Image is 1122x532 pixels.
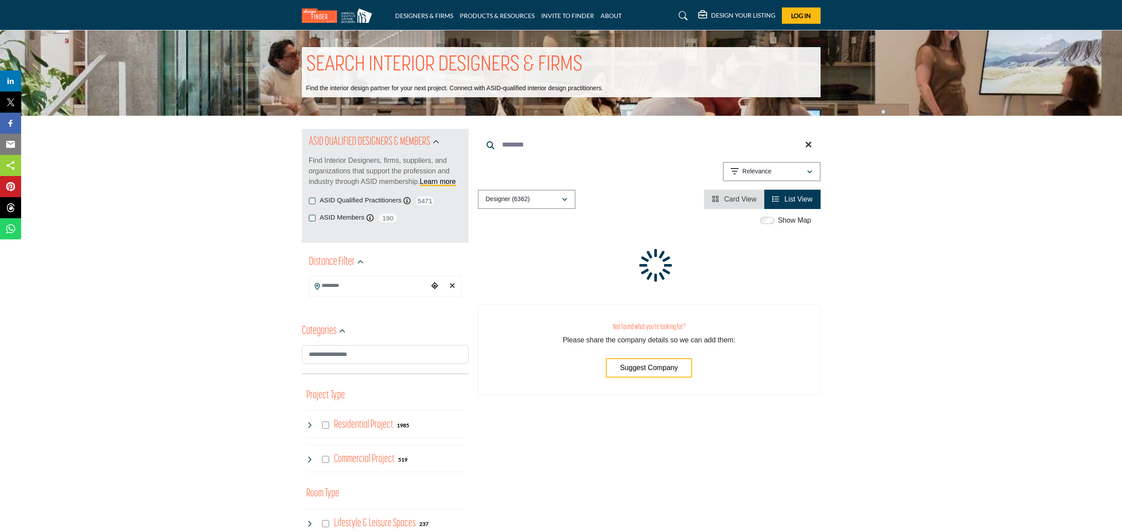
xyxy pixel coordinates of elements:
a: INVITE TO FINDER [541,12,594,19]
a: Search [670,9,693,23]
div: 237 Results For Lifestyle & Leisure Spaces [419,520,429,528]
h4: Residential Project: Types of projects range from simple residential renovations to highly comple... [334,417,393,433]
h1: SEARCH INTERIOR DESIGNERS & FIRMS [306,51,583,79]
li: Card View [704,190,764,209]
p: Find Interior Designers, firms, suppliers, and organizations that support the profession and indu... [309,155,462,187]
b: 1985 [397,422,409,429]
span: Suggest Company [620,364,678,371]
span: 5471 [415,195,435,206]
button: Project Type [306,387,345,404]
a: Learn more [420,178,456,185]
a: View Card [712,195,756,203]
h2: Categories [302,323,337,339]
span: 190 [378,213,398,224]
img: Site Logo [302,8,377,23]
input: Select Commercial Project checkbox [322,456,329,463]
b: 519 [398,457,407,463]
span: Please share the company details so we can add them: [563,336,735,344]
span: Log In [791,12,811,19]
h2: Distance Filter [309,254,355,270]
p: Designer (6362) [486,195,530,204]
h5: DESIGN YOUR LISTING [711,11,775,19]
button: Relevance [723,162,821,181]
input: Search Location [309,277,428,294]
b: 237 [419,521,429,527]
div: DESIGN YOUR LISTING [698,11,775,21]
a: View List [772,195,812,203]
span: List View [785,195,813,203]
a: PRODUCTS & RESOURCES [460,12,535,19]
button: Room Type [306,485,339,502]
button: Designer (6362) [478,190,576,209]
h4: Lifestyle & Leisure Spaces: Lifestyle & Leisure Spaces [334,516,416,531]
input: Search Keyword [478,134,821,155]
div: 519 Results For Commercial Project [398,455,407,463]
li: List View [764,190,820,209]
p: Relevance [742,167,771,176]
a: ABOUT [601,12,622,19]
input: ASID Qualified Practitioners checkbox [309,198,315,204]
input: Search Category [302,345,469,364]
input: Select Residential Project checkbox [322,422,329,429]
label: Show Map [778,215,811,226]
div: 1985 Results For Residential Project [397,421,409,429]
label: ASID Members [320,213,365,223]
h3: Not found what you're looking for? [496,323,803,332]
span: Card View [724,195,757,203]
h2: ASID QUALIFIED DESIGNERS & MEMBERS [309,134,430,150]
p: Find the interior design partner for your next project. Connect with ASID-qualified interior desi... [306,84,603,93]
input: Select Lifestyle & Leisure Spaces checkbox [322,520,329,527]
button: Suggest Company [606,358,692,378]
div: Choose your current location [428,277,441,296]
h4: Commercial Project: Involve the design, construction, or renovation of spaces used for business p... [334,451,395,467]
label: ASID Qualified Practitioners [320,195,402,205]
button: Log In [782,7,821,24]
div: Clear search location [446,277,459,296]
input: ASID Members checkbox [309,215,315,221]
a: DESIGNERS & FIRMS [395,12,453,19]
